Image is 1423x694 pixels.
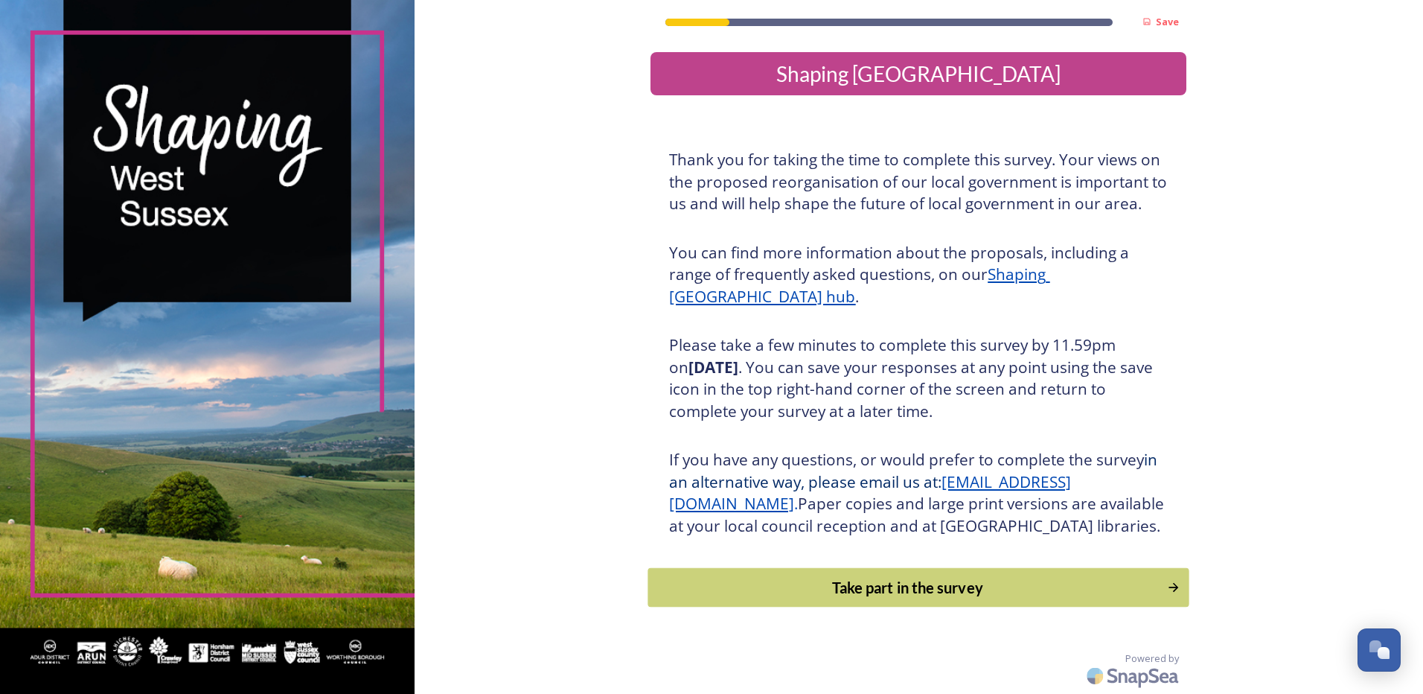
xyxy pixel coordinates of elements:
a: [EMAIL_ADDRESS][DOMAIN_NAME] [669,471,1071,515]
h3: If you have any questions, or would prefer to complete the survey Paper copies and large print ve... [669,449,1168,537]
a: Shaping [GEOGRAPHIC_DATA] hub [669,264,1049,307]
div: Shaping [GEOGRAPHIC_DATA] [656,58,1180,89]
button: Continue [648,568,1189,608]
h3: You can find more information about the proposals, including a range of frequently asked question... [669,242,1168,308]
div: Take part in the survey [656,576,1160,599]
strong: Save [1156,15,1179,28]
strong: [DATE] [688,357,738,378]
h3: Please take a few minutes to complete this survey by 11.59pm on . You can save your responses at ... [669,334,1168,422]
span: Powered by [1125,652,1179,666]
span: . [794,493,798,514]
span: in an alternative way, please email us at: [669,449,1161,492]
h3: Thank you for taking the time to complete this survey. Your views on the proposed reorganisation ... [669,149,1168,215]
button: Open Chat [1358,628,1401,672]
img: SnapSea Logo [1082,658,1186,693]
